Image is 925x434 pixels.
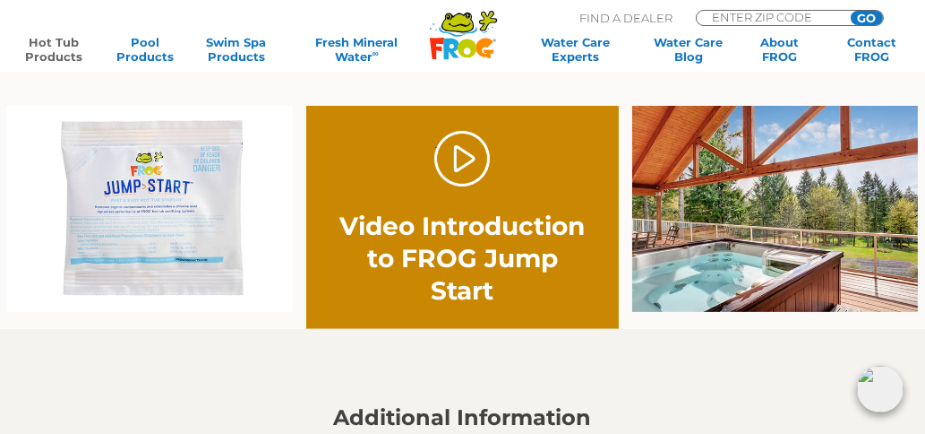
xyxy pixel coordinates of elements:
a: Water CareBlog [653,35,724,64]
img: serene-landscape [632,106,918,312]
img: jump start package [6,106,292,312]
h2: Additional Information [5,405,921,430]
input: Zip Code Form [710,11,831,23]
sup: ∞ [373,48,379,58]
a: Play Video [434,131,491,187]
a: PoolProducts [109,35,180,64]
p: Find A Dealer [579,10,672,26]
a: ContactFROG [835,35,906,64]
a: Fresh MineralWater∞ [292,35,421,64]
h2: Video Introduction to FROG Jump Start [338,210,587,307]
a: Swim SpaProducts [201,35,271,64]
input: GO [851,11,883,25]
a: AboutFROG [744,35,815,64]
a: Hot TubProducts [18,35,89,64]
img: openIcon [857,366,904,412]
a: Water CareExperts [518,35,633,64]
